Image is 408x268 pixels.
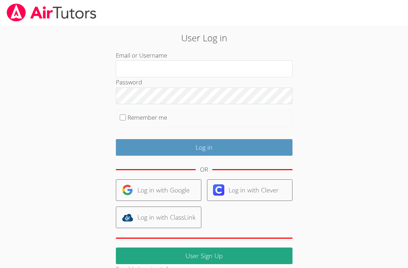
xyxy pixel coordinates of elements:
a: Log in with Google [116,179,201,201]
a: Log in with Clever [207,179,292,201]
img: google-logo-50288ca7cdecda66e5e0955fdab243c47b7ad437acaf1139b6f446037453330a.svg [122,184,133,196]
label: Password [116,78,142,86]
label: Remember me [128,113,167,121]
a: Log in with ClassLink [116,207,201,228]
div: OR [200,165,208,175]
img: clever-logo-6eab21bc6e7a338710f1a6ff85c0baf02591cd810cc4098c63d3a4b26e2feb20.svg [213,184,224,196]
img: airtutors_banner-c4298cdbf04f3fff15de1276eac7730deb9818008684d7c2e4769d2f7ddbe033.png [6,4,97,22]
img: classlink-logo-d6bb404cc1216ec64c9a2012d9dc4662098be43eaf13dc465df04b49fa7ab582.svg [122,212,133,223]
h2: User Log in [94,31,314,44]
input: Log in [116,139,292,156]
label: Email or Username [116,51,167,59]
a: User Sign Up [116,248,292,264]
